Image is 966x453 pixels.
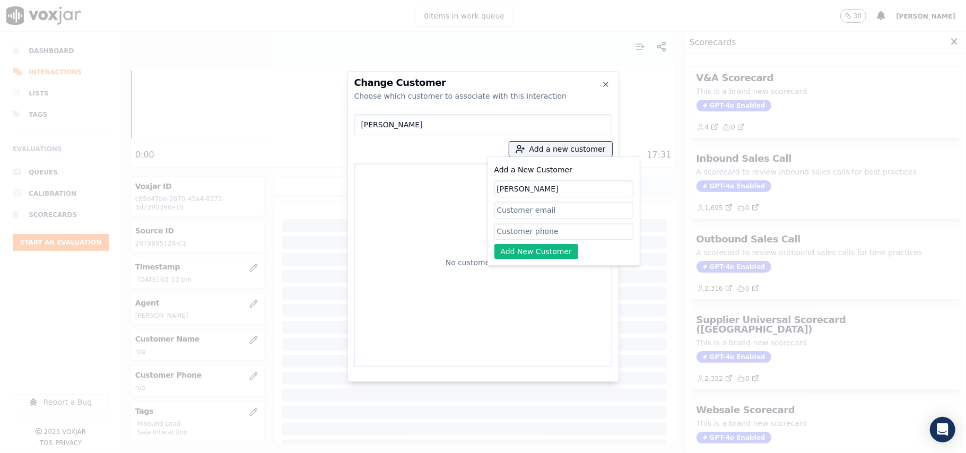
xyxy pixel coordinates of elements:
[354,78,612,88] h2: Change Customer
[509,142,612,156] button: Add a new customer
[446,257,520,268] p: No customers found
[354,114,612,135] input: Search Customers
[930,417,955,442] div: Open Intercom Messenger
[494,244,579,259] button: Add New Customer
[494,180,633,197] input: Customer name
[354,91,612,101] div: Choose which customer to associate with this interaction
[494,223,633,240] input: Customer phone
[494,202,633,219] input: Customer email
[494,165,573,174] label: Add a New Customer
